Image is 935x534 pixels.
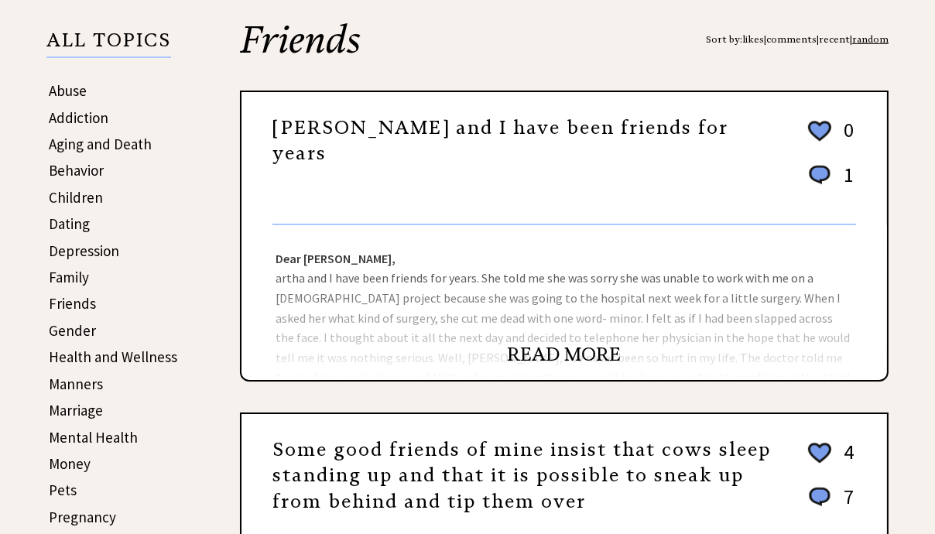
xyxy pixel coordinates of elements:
[49,375,103,393] a: Manners
[49,135,152,153] a: Aging and Death
[272,438,771,513] a: Some good friends of mine insist that cows sleep standing up and that it is possible to sneak up ...
[49,454,91,473] a: Money
[276,251,396,266] strong: Dear [PERSON_NAME],
[49,108,108,127] a: Addiction
[806,118,834,145] img: heart_outline%202.png
[49,161,104,180] a: Behavior
[49,294,96,313] a: Friends
[836,439,855,482] td: 4
[836,162,855,203] td: 1
[806,163,834,187] img: message_round%201.png
[49,214,90,233] a: Dating
[49,401,103,419] a: Marriage
[49,508,116,526] a: Pregnancy
[49,428,138,447] a: Mental Health
[49,188,103,207] a: Children
[806,440,834,467] img: heart_outline%202.png
[836,117,855,160] td: 0
[852,33,889,45] a: random
[806,484,834,509] img: message_round%201.png
[272,116,728,166] a: [PERSON_NAME] and I have been friends for years
[46,32,171,58] p: ALL TOPICS
[49,81,87,100] a: Abuse
[836,484,855,525] td: 7
[706,21,889,58] div: Sort by: | | |
[49,347,177,366] a: Health and Wellness
[241,225,887,380] div: artha and I have been friends for years. She told me she was sorry she was unable to work with me...
[508,343,622,366] a: READ MORE
[49,241,119,260] a: Depression
[49,268,89,286] a: Family
[742,33,764,45] a: likes
[766,33,817,45] a: comments
[49,321,96,340] a: Gender
[240,21,889,91] h2: Friends
[49,481,77,499] a: Pets
[819,33,850,45] a: recent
